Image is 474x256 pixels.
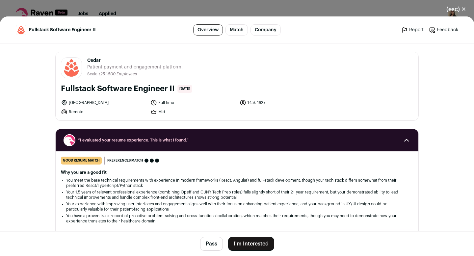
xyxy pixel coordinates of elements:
a: Report [401,27,424,33]
li: 145k-162k [240,99,325,106]
button: Close modal [438,2,474,16]
span: [DATE] [177,85,192,93]
li: You have a proven track record of proactive problem-solving and cross-functional collaboration, w... [66,213,408,224]
a: Company [250,24,281,36]
span: Preferences match [107,157,143,164]
span: Patient payment and engagement platform. [87,64,183,70]
h2: Why you are a good fit [61,170,413,175]
span: 251-500 Employees [100,72,137,76]
img: 9fa0e9a38ece1d0fefaeea44f1cb48c56cf4a9f607a8215fd0ba4cedde620d86.jpg [61,58,82,78]
li: You meet the base technical requirements with experience in modern frameworks (React, Angular) an... [66,178,408,188]
a: Match [225,24,248,36]
span: “I evaluated your resume experience. This is what I found.” [78,138,396,143]
span: Fullstack Software Engineer II [29,27,96,33]
button: I'm Interested [228,237,274,251]
li: [GEOGRAPHIC_DATA] [61,99,146,106]
span: Cedar [87,57,183,64]
li: Your 1.5 years of relevant professional experience (combining Opeff and CUNY Tech Prep roles) fal... [66,190,408,200]
li: Scale [87,72,99,77]
a: Overview [193,24,223,36]
li: Mid [150,109,236,115]
div: good resume match [61,157,102,165]
img: 9fa0e9a38ece1d0fefaeea44f1cb48c56cf4a9f607a8215fd0ba4cedde620d86.jpg [16,25,26,35]
a: Feedback [429,27,458,33]
li: / [99,72,137,77]
button: Pass [200,237,223,251]
li: Full time [150,99,236,106]
h1: Fullstack Software Engineer II [61,84,175,94]
li: Your experience with improving user interfaces and engagement aligns well with their focus on enh... [66,201,408,212]
li: Remote [61,109,146,115]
